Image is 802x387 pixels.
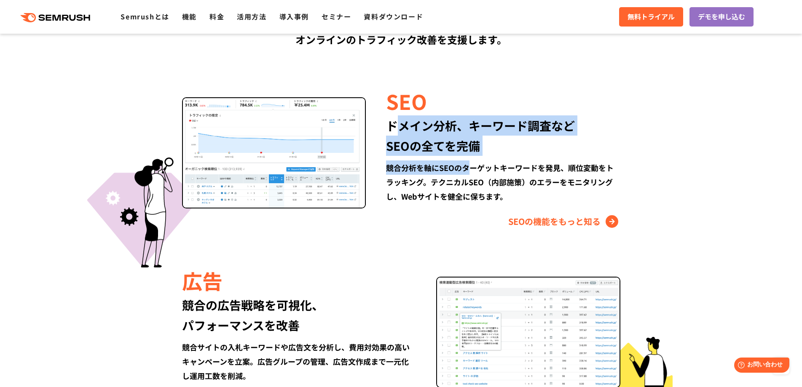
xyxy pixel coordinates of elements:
[279,11,309,21] a: 導入事例
[322,11,351,21] a: セミナー
[386,160,620,203] div: 競合分析を軸にSEOのターゲットキーワードを発見、順位変動をトラッキング。テクニカルSEO（内部施策）のエラーをモニタリングし、Webサイトを健全に保ちます。
[364,11,423,21] a: 資料ダウンロード
[619,7,683,27] a: 無料トライアル
[209,11,224,21] a: 料金
[727,354,793,378] iframe: Help widget launcher
[237,11,266,21] a: 活用方法
[508,215,620,228] a: SEOの機能をもっと知る
[182,340,416,383] div: 競合サイトの入札キーワードや広告文を分析し、費用対効果の高いキャンペーンを立案。広告グループの管理、広告文作成まで一元化し運用工数を削減。
[121,11,169,21] a: Semrushとは
[386,115,620,156] div: ドメイン分析、キーワード調査など SEOの全てを完備
[698,11,745,22] span: デモを申し込む
[182,11,197,21] a: 機能
[182,295,416,335] div: 競合の広告戦略を可視化、 パフォーマンスを改善
[628,11,675,22] span: 無料トライアル
[386,87,620,115] div: SEO
[689,7,754,27] a: デモを申し込む
[182,266,416,295] div: 広告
